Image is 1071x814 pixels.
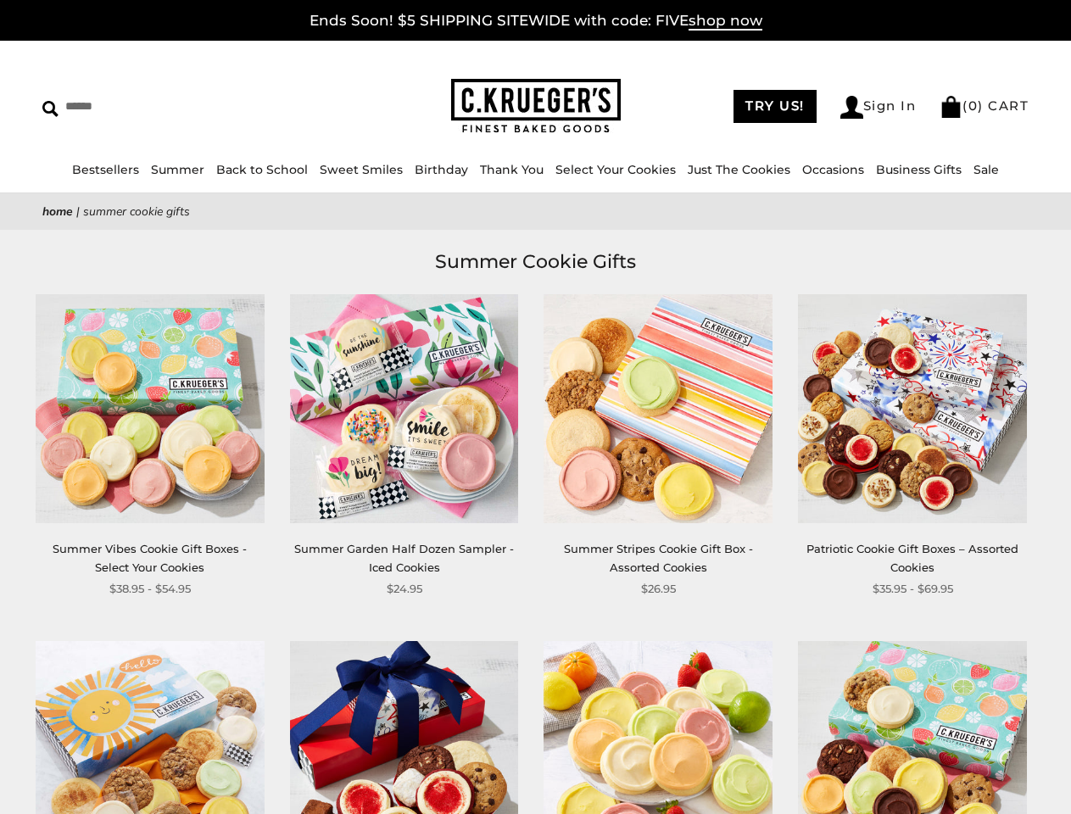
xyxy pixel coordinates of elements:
[555,162,676,177] a: Select Your Cookies
[973,162,999,177] a: Sale
[109,580,191,598] span: $38.95 - $54.95
[840,96,917,119] a: Sign In
[72,162,139,177] a: Bestsellers
[940,98,1029,114] a: (0) CART
[806,542,1018,573] a: Patriotic Cookie Gift Boxes – Assorted Cookies
[290,294,519,523] img: Summer Garden Half Dozen Sampler - Iced Cookies
[876,162,962,177] a: Business Gifts
[83,203,190,220] span: Summer Cookie Gifts
[42,202,1029,221] nav: breadcrumbs
[310,12,762,31] a: Ends Soon! $5 SHIPPING SITEWIDE with code: FIVEshop now
[873,580,953,598] span: $35.95 - $69.95
[53,542,247,573] a: Summer Vibes Cookie Gift Boxes - Select Your Cookies
[641,580,676,598] span: $26.95
[734,90,817,123] a: TRY US!
[451,79,621,134] img: C.KRUEGER'S
[68,247,1003,277] h1: Summer Cookie Gifts
[36,294,265,523] img: Summer Vibes Cookie Gift Boxes - Select Your Cookies
[688,162,790,177] a: Just The Cookies
[151,162,204,177] a: Summer
[42,203,73,220] a: Home
[42,93,268,120] input: Search
[76,203,80,220] span: |
[798,294,1027,523] img: Patriotic Cookie Gift Boxes – Assorted Cookies
[387,580,422,598] span: $24.95
[802,162,864,177] a: Occasions
[968,98,979,114] span: 0
[216,162,308,177] a: Back to School
[294,542,514,573] a: Summer Garden Half Dozen Sampler - Iced Cookies
[564,542,753,573] a: Summer Stripes Cookie Gift Box - Assorted Cookies
[840,96,863,119] img: Account
[320,162,403,177] a: Sweet Smiles
[480,162,544,177] a: Thank You
[415,162,468,177] a: Birthday
[940,96,962,118] img: Bag
[689,12,762,31] span: shop now
[42,101,59,117] img: Search
[544,294,773,523] img: Summer Stripes Cookie Gift Box - Assorted Cookies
